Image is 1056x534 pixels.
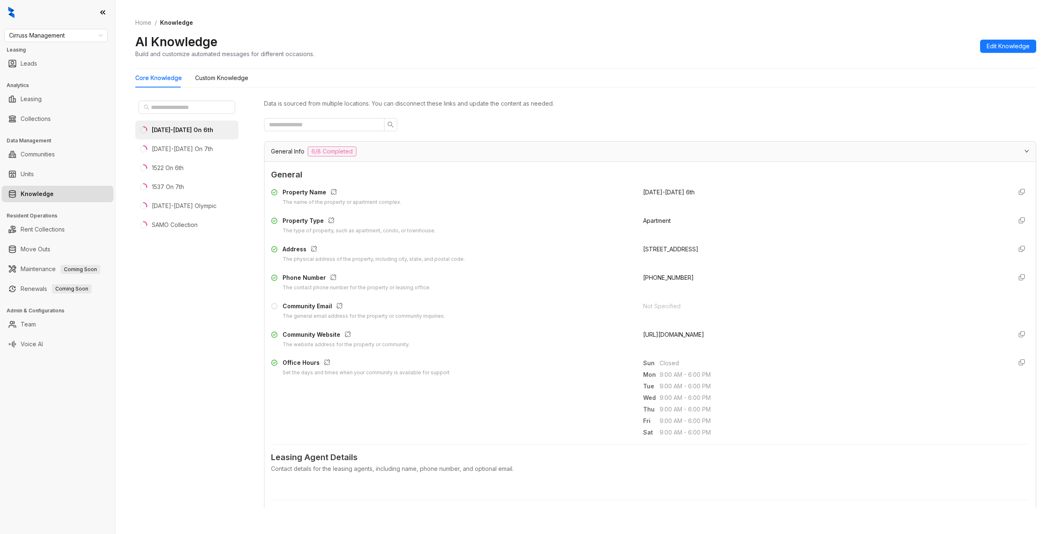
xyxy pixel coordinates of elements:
h3: Admin & Configurations [7,307,115,314]
div: The type of property, such as apartment, condo, or townhouse. [283,227,436,235]
div: Build and customize automated messages for different occasions. [135,50,314,58]
span: Cirruss Management [9,29,103,42]
span: Mon [643,370,660,379]
span: [DATE]-[DATE] 6th [643,189,695,196]
div: Office Hours [283,358,450,369]
li: Collections [2,111,113,127]
a: Communities [21,146,55,163]
div: [DATE]-[DATE] Olympic [152,201,217,210]
a: Units [21,166,34,182]
a: Team [21,316,36,333]
a: Leasing [21,91,42,107]
span: search [387,121,394,128]
a: Knowledge [21,186,54,202]
li: Knowledge [2,186,113,202]
span: General Info [271,147,304,156]
span: 9:00 AM - 6:00 PM [660,405,1005,414]
span: 9:00 AM - 6:00 PM [660,370,1005,379]
div: The general email address for the property or community inquiries. [283,312,445,320]
div: Not Specified [643,302,1005,311]
h3: Analytics [7,82,115,89]
div: General Info6/8 Completed [264,142,1036,161]
h2: AI Knowledge [135,34,217,50]
div: The website address for the property or community. [283,341,410,349]
li: Move Outs [2,241,113,258]
span: General [271,168,1029,181]
span: Sat [643,428,660,437]
li: Leads [2,55,113,72]
div: Property Name [283,188,401,198]
span: [PHONE_NUMBER] [643,274,694,281]
div: The physical address of the property, including city, state, and postal code. [283,255,465,263]
div: Property Type [283,216,436,227]
span: [URL][DOMAIN_NAME] [643,331,704,338]
a: Move Outs [21,241,50,258]
div: [DATE]-[DATE] On 7th [152,144,213,154]
div: Phone Number [283,273,431,284]
div: 1537 On 7th [152,182,184,191]
span: Tue [643,382,660,391]
a: Leads [21,55,37,72]
li: Communities [2,146,113,163]
span: expanded [1024,149,1029,154]
div: The name of the property or apartment complex. [283,198,401,206]
span: Closed [660,359,1005,368]
div: Contact details for the leasing agents, including name, phone number, and optional email. [271,464,1029,473]
img: logo [8,7,14,18]
span: Fri [643,416,660,425]
a: Voice AI [21,336,43,352]
li: Maintenance [2,261,113,277]
span: Apartment [643,217,671,224]
span: 9:00 AM - 6:00 PM [660,428,1005,437]
span: Sun [643,359,660,368]
div: Data is sourced from multiple locations. You can disconnect these links and update the content as... [264,99,1036,108]
div: Core Knowledge [135,73,182,83]
h3: Leasing [7,46,115,54]
h3: Resident Operations [7,212,115,220]
div: 1522 On 6th [152,163,184,172]
span: 9:00 AM - 6:00 PM [660,393,1005,402]
div: Address [283,245,465,255]
a: RenewalsComing Soon [21,281,92,297]
div: Custom Knowledge [195,73,248,83]
span: search [144,104,149,110]
li: Rent Collections [2,221,113,238]
div: Community Website [283,330,410,341]
span: Thu [643,405,660,414]
span: Coming Soon [61,265,100,274]
span: Knowledge [160,19,193,26]
div: Set the days and times when your community is available for support [283,369,450,377]
span: 9:00 AM - 6:00 PM [660,416,1005,425]
a: Home [134,18,153,27]
li: Voice AI [2,336,113,352]
button: Edit Knowledge [980,40,1036,53]
span: 9:00 AM - 6:00 PM [660,382,1005,391]
div: The contact phone number for the property or leasing office. [283,284,431,292]
div: [DATE]-[DATE] On 6th [152,125,213,135]
span: Leasing Agent Details [271,451,1029,464]
a: Collections [21,111,51,127]
span: Wed [643,393,660,402]
li: Team [2,316,113,333]
span: 6/8 Completed [308,146,356,156]
h3: Data Management [7,137,115,144]
div: Community Email [283,302,445,312]
span: Coming Soon [52,284,92,293]
li: Units [2,166,113,182]
div: SAMO Collection [152,220,198,229]
li: Leasing [2,91,113,107]
li: / [155,18,157,27]
span: Edit Knowledge [987,42,1030,51]
li: Renewals [2,281,113,297]
a: Rent Collections [21,221,65,238]
div: [STREET_ADDRESS] [643,245,1005,254]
